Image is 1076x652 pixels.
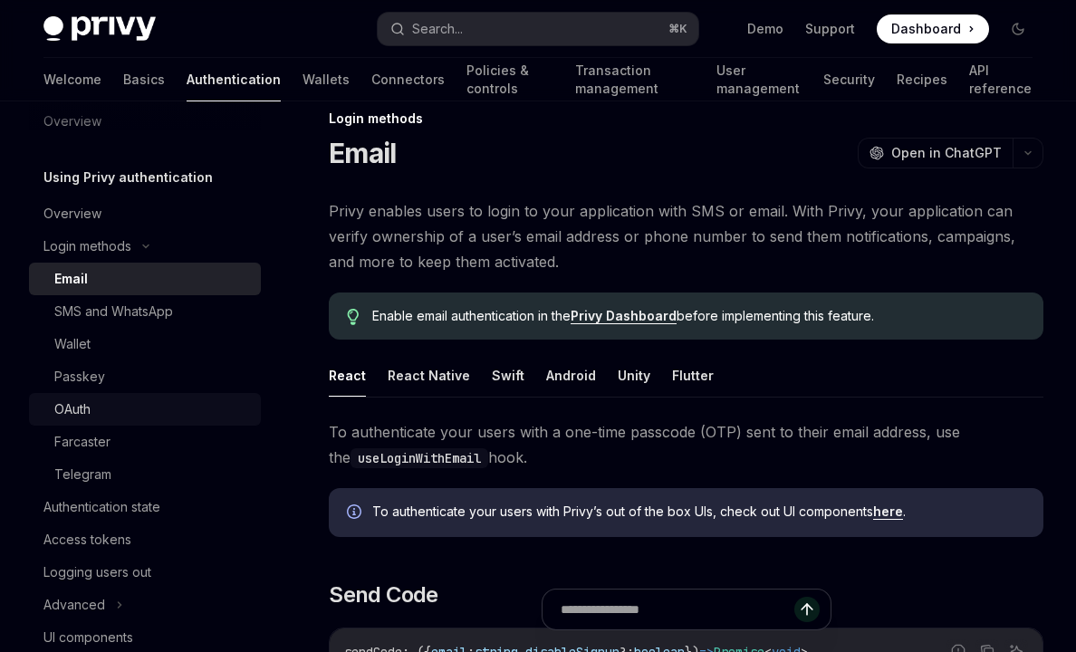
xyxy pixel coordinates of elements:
a: Privy Dashboard [571,308,677,324]
div: Advanced [43,594,105,616]
button: Open in ChatGPT [858,138,1013,168]
a: Dashboard [877,14,989,43]
button: Search...⌘K [378,13,697,45]
a: Welcome [43,58,101,101]
button: Android [546,354,596,397]
span: Privy enables users to login to your application with SMS or email. With Privy, your application ... [329,198,1043,274]
a: Connectors [371,58,445,101]
span: Dashboard [891,20,961,38]
a: Security [823,58,875,101]
span: To authenticate your users with a one-time passcode (OTP) sent to their email address, use the hook. [329,419,1043,470]
div: Email [54,268,88,290]
a: Basics [123,58,165,101]
span: Enable email authentication in the before implementing this feature. [372,307,1025,325]
div: OAuth [54,398,91,420]
div: Logging users out [43,561,151,583]
span: Send Code [329,580,438,609]
div: Farcaster [54,431,110,453]
a: Recipes [897,58,947,101]
button: React [329,354,366,397]
a: Wallet [29,328,261,360]
div: Login methods [43,235,131,257]
svg: Info [347,504,365,523]
span: Open in ChatGPT [891,144,1002,162]
a: Support [805,20,855,38]
img: dark logo [43,16,156,42]
a: SMS and WhatsApp [29,295,261,328]
div: Passkey [54,366,105,388]
a: here [873,503,903,520]
a: User management [716,58,802,101]
a: OAuth [29,393,261,426]
div: Telegram [54,464,111,485]
a: Demo [747,20,783,38]
a: Email [29,263,261,295]
div: Authentication state [43,496,160,518]
a: Telegram [29,458,261,491]
div: Access tokens [43,529,131,551]
a: Transaction management [575,58,695,101]
button: Swift [492,354,524,397]
a: Authentication state [29,491,261,523]
span: To authenticate your users with Privy’s out of the box UIs, check out UI components . [372,503,1025,521]
div: UI components [43,627,133,648]
a: Policies & controls [466,58,553,101]
a: Overview [29,197,261,230]
h5: Using Privy authentication [43,167,213,188]
div: Login methods [329,110,1043,128]
button: Flutter [672,354,714,397]
span: ⌘ K [668,22,687,36]
button: Unity [618,354,650,397]
div: SMS and WhatsApp [54,301,173,322]
a: Farcaster [29,426,261,458]
a: Authentication [187,58,281,101]
a: Logging users out [29,556,261,589]
a: API reference [969,58,1033,101]
a: Passkey [29,360,261,393]
a: Access tokens [29,523,261,556]
button: Send message [794,597,820,622]
code: useLoginWithEmail [351,448,488,468]
div: Wallet [54,333,91,355]
svg: Tip [347,309,360,325]
button: Toggle dark mode [1004,14,1033,43]
div: Overview [43,203,101,225]
button: React Native [388,354,470,397]
div: Search... [412,18,463,40]
a: Wallets [303,58,350,101]
h1: Email [329,137,396,169]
